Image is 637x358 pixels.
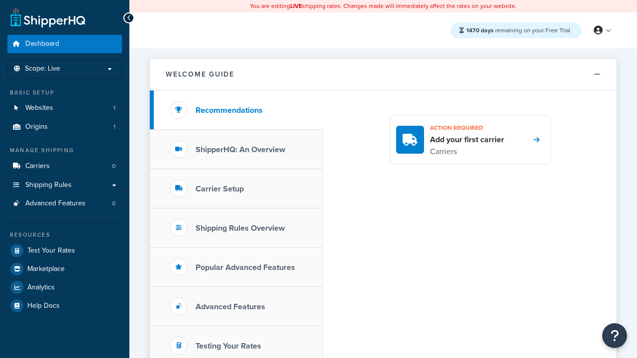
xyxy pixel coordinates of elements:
[7,194,122,213] a: Advanced Features0
[7,278,122,296] a: Analytics
[7,260,122,278] a: Marketplace
[112,162,115,171] span: 0
[27,302,60,310] span: Help Docs
[196,145,285,154] h3: ShipperHQ: An Overview
[602,323,627,348] button: Open Resource Center
[466,26,570,35] span: remaining on your Free Trial
[27,265,65,273] span: Marketplace
[196,224,285,233] h3: Shipping Rules Overview
[25,181,72,189] span: Shipping Rules
[196,342,261,351] h3: Testing Your Rates
[7,231,122,239] div: Resources
[196,106,263,115] h3: Recommendations
[196,302,265,311] h3: Advanced Features
[7,146,122,155] div: Manage Shipping
[25,65,60,73] span: Scope: Live
[25,40,59,48] span: Dashboard
[7,176,122,194] a: Shipping Rules
[466,26,494,35] strong: 1470 days
[196,184,244,193] h3: Carrier Setup
[7,118,122,136] a: Origins1
[196,263,295,272] h3: Popular Advanced Features
[7,99,122,117] a: Websites1
[25,162,50,171] span: Carriers
[430,145,504,158] p: Carriers
[25,199,86,208] span: Advanced Features
[112,199,115,208] span: 0
[113,123,115,131] span: 1
[430,121,504,134] h3: Action required
[27,283,55,292] span: Analytics
[7,89,122,97] div: Basic Setup
[430,134,504,145] h4: Add your first carrier
[25,123,48,131] span: Origins
[7,35,122,53] a: Dashboard
[25,104,53,112] span: Websites
[27,247,75,255] span: Test Your Rates
[7,242,122,260] a: Test Your Rates
[113,104,115,112] span: 1
[7,118,122,136] li: Origins
[7,99,122,117] li: Websites
[290,1,302,10] b: LIVE
[150,59,617,90] button: Welcome Guide
[7,194,122,213] li: Advanced Features
[166,71,234,78] h2: Welcome Guide
[7,297,122,315] a: Help Docs
[7,157,122,176] a: Carriers0
[7,157,122,176] li: Carriers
